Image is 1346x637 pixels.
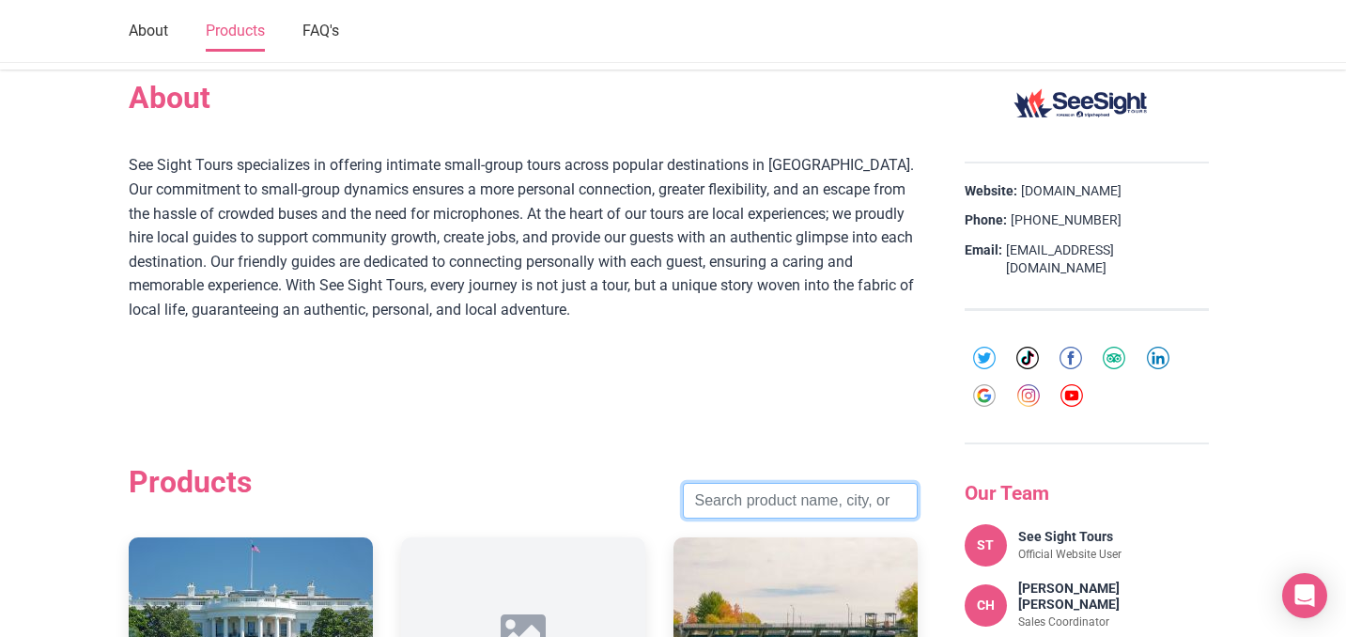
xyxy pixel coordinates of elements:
[973,347,996,369] img: twitter-round-01-cd1e625a8cae957d25deef6d92bf4839.svg
[973,384,996,407] img: google-round-01-4c7ae292eccd65b64cc32667544fd5c1.svg
[1060,384,1083,407] img: youtube-round-01-0acef599b0341403c37127b094ecd7da.svg
[1017,384,1040,407] img: instagram-round-01-d873700d03cfe9216e9fb2676c2aa726.svg
[1021,182,1122,201] a: [DOMAIN_NAME]
[1147,347,1169,369] img: linkedin-round-01-4bc9326eb20f8e88ec4be7e8773b84b7.svg
[965,182,1017,201] strong: Website:
[965,482,1209,505] h3: Our Team
[129,12,168,52] a: About
[129,464,252,500] h2: Products
[1018,548,1122,563] p: Official Website User
[302,12,339,52] a: FAQ's
[206,12,265,52] a: Products
[1018,529,1122,545] h4: See Sight Tours
[129,80,918,116] h2: About
[965,524,1007,567] div: ST
[1016,347,1039,369] img: tiktok-round-01-ca200c7ba8d03f2cade56905edf8567d.svg
[1006,241,1209,278] a: [EMAIL_ADDRESS][DOMAIN_NAME]
[1060,347,1082,369] img: facebook-round-01-50ddc191f871d4ecdbe8252d2011563a.svg
[993,70,1181,133] img: See Sight Tours logo
[965,211,1007,230] strong: Phone:
[1018,615,1209,630] p: Sales Coordinator
[965,584,1007,627] div: CH
[1282,573,1327,618] div: Open Intercom Messenger
[1018,581,1209,613] h4: [PERSON_NAME] [PERSON_NAME]
[965,241,1002,260] strong: Email:
[1103,347,1125,369] img: tripadvisor-round-01-385d03172616b1a1306be21ef117dde3.svg
[129,153,918,369] div: See Sight Tours specializes in offering intimate small-group tours across popular destinations in...
[683,483,918,519] input: Search product name, city, or interal id
[965,211,1209,230] div: [PHONE_NUMBER]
